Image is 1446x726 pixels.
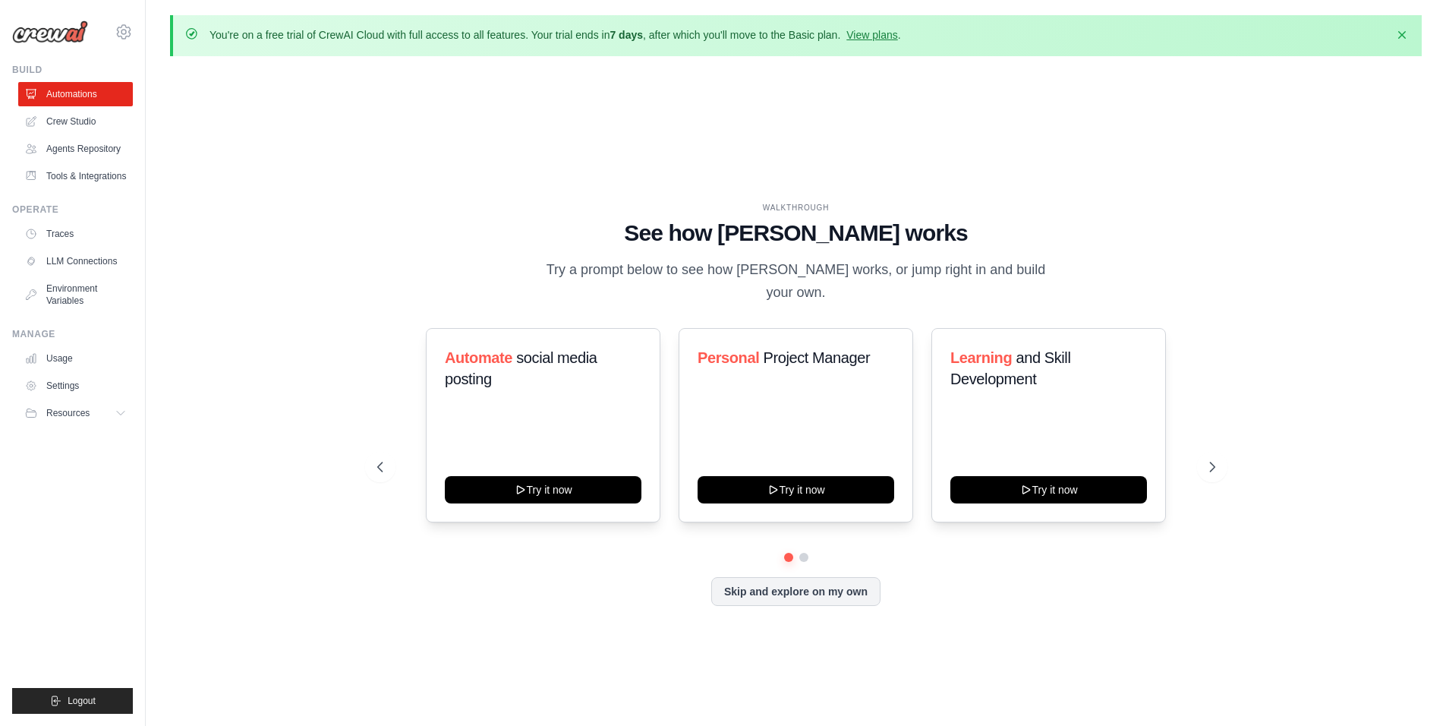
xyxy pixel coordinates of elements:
[12,688,133,714] button: Logout
[12,64,133,76] div: Build
[18,82,133,106] a: Automations
[18,109,133,134] a: Crew Studio
[445,349,597,387] span: social media posting
[698,349,759,366] span: Personal
[950,476,1147,503] button: Try it now
[18,374,133,398] a: Settings
[18,346,133,371] a: Usage
[18,401,133,425] button: Resources
[698,476,894,503] button: Try it now
[763,349,870,366] span: Project Manager
[18,137,133,161] a: Agents Repository
[846,29,897,41] a: View plans
[68,695,96,707] span: Logout
[18,249,133,273] a: LLM Connections
[377,202,1215,213] div: WALKTHROUGH
[1370,653,1446,726] iframe: Chat Widget
[377,219,1215,247] h1: See how [PERSON_NAME] works
[209,27,901,43] p: You're on a free trial of CrewAI Cloud with full access to all features. Your trial ends in , aft...
[46,407,90,419] span: Resources
[950,349,1012,366] span: Learning
[18,164,133,188] a: Tools & Integrations
[18,222,133,246] a: Traces
[950,349,1070,387] span: and Skill Development
[610,29,643,41] strong: 7 days
[541,259,1051,304] p: Try a prompt below to see how [PERSON_NAME] works, or jump right in and build your own.
[12,204,133,216] div: Operate
[18,276,133,313] a: Environment Variables
[445,476,641,503] button: Try it now
[711,577,881,606] button: Skip and explore on my own
[445,349,512,366] span: Automate
[12,21,88,43] img: Logo
[12,328,133,340] div: Manage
